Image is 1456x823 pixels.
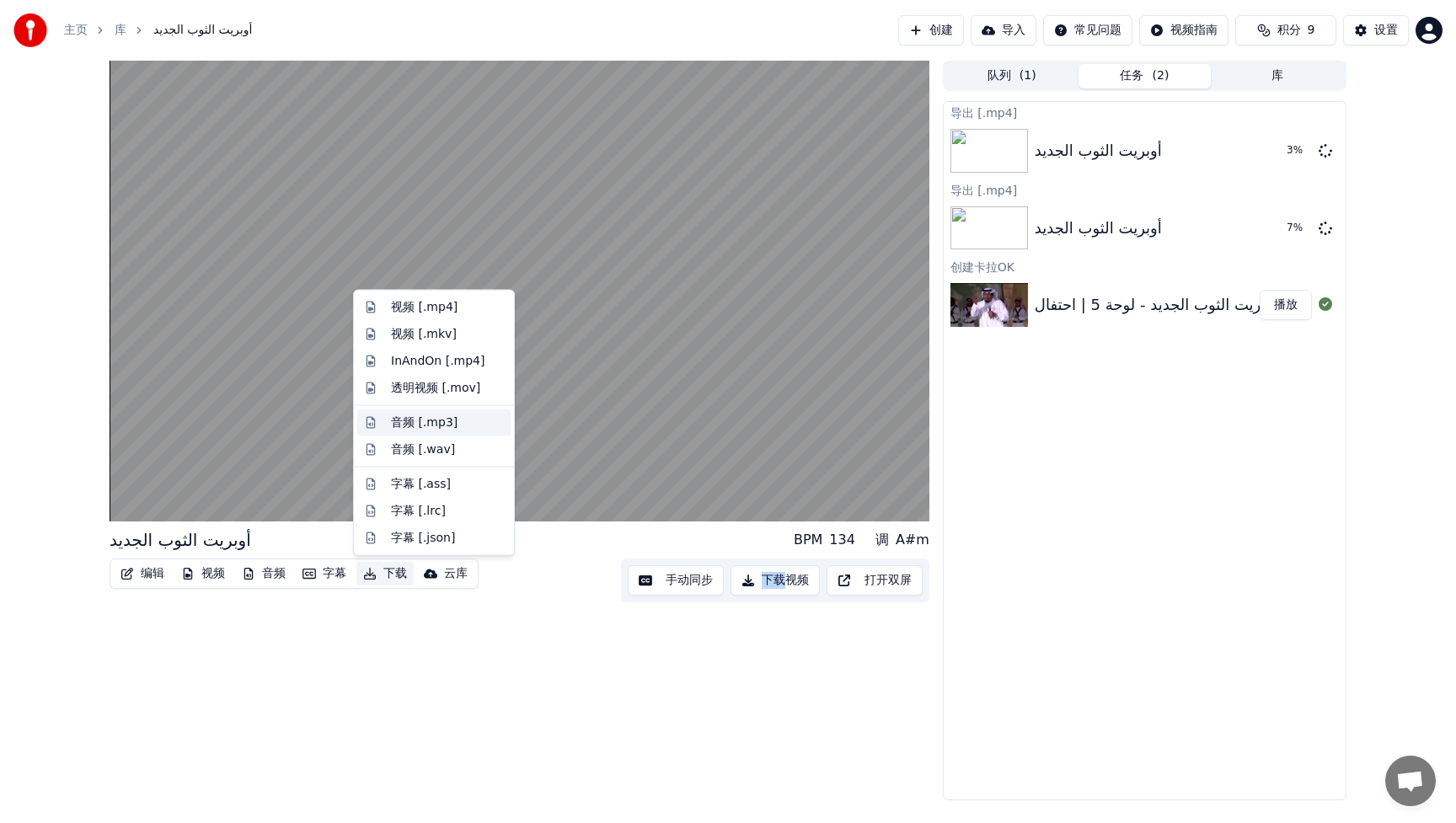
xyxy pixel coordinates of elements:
button: 视频指南 [1139,15,1228,45]
button: 创建 [898,15,964,45]
div: 音频 [.wav] [391,441,455,457]
div: 开放式聊天 [1385,756,1436,806]
div: A#m [896,530,929,550]
div: 云库 [444,565,468,582]
div: 透明视频 [.mov] [391,379,480,396]
div: 调 [875,530,889,550]
div: 音频 [.mp3] [391,414,458,430]
button: 播放 [1260,290,1312,320]
img: youka [13,13,47,47]
div: 导出 [.mp4] [944,179,1346,200]
button: 任务 [1079,64,1212,88]
div: 7 % [1287,222,1312,235]
button: 音频 [235,562,292,585]
button: 字幕 [296,562,353,585]
div: 字幕 [.ass] [391,475,451,492]
button: 常见问题 [1043,15,1132,45]
a: 主页 [64,22,88,39]
button: 手动同步 [628,565,724,596]
span: 9 [1308,22,1315,39]
div: أوبريت الثوب الجديد [1035,216,1162,240]
div: BPM [794,530,822,550]
div: 视频 [.mp4] [391,299,458,316]
button: 导入 [971,15,1036,45]
span: ( 2 ) [1152,67,1169,84]
button: 视频 [174,562,232,585]
div: 字幕 [.lrc] [391,502,446,519]
div: InAndOn [.mp4] [391,352,485,369]
span: ( 1 ) [1020,67,1036,84]
button: 编辑 [114,562,171,585]
button: 下载视频 [731,565,820,596]
button: 积分9 [1235,15,1336,45]
a: 库 [115,22,126,39]
button: 库 [1211,64,1344,88]
span: 积分 [1277,22,1301,39]
button: 下载 [356,562,414,585]
div: أوبريت الثوب الجديد [110,528,251,552]
div: 视频 [.mkv] [391,325,457,342]
div: 3 % [1287,144,1312,158]
div: 导出 [.mp4] [944,102,1346,122]
button: 打开双屏 [827,565,923,596]
div: 创建卡拉OK [944,256,1346,276]
div: 134 [829,530,855,550]
span: أوبريت الثوب الجديد [153,22,252,39]
nav: breadcrumb [64,22,252,39]
div: 设置 [1374,22,1398,39]
div: أوبريت الثوب الجديد [1035,139,1162,163]
button: 设置 [1343,15,1409,45]
div: 字幕 [.json] [391,529,455,546]
button: 队列 [945,64,1079,88]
